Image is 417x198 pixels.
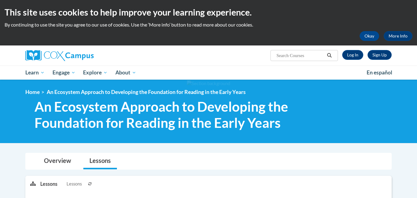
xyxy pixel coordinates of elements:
img: Section background [187,80,230,87]
a: Log In [342,50,363,60]
span: Engage [53,69,75,76]
span: An Ecosystem Approach to Developing the Foundation for Reading in the Early Years [47,89,246,95]
a: Learn [21,66,49,80]
a: Overview [38,153,77,169]
span: Explore [83,69,107,76]
a: Explore [79,66,111,80]
a: Engage [49,66,79,80]
button: Search [325,52,334,59]
span: Lessons [67,181,82,187]
span: Learn [25,69,45,76]
input: Search Courses [276,52,325,59]
a: Register [368,50,392,60]
span: About [115,69,136,76]
a: Cox Campus [25,50,141,61]
a: En español [363,66,396,79]
p: By continuing to use the site you agree to our use of cookies. Use the ‘More info’ button to read... [5,21,412,28]
div: Main menu [16,66,401,80]
h2: This site uses cookies to help improve your learning experience. [5,6,412,18]
img: Cox Campus [25,50,94,61]
a: More Info [384,31,412,41]
a: About [111,66,140,80]
a: Home [25,89,40,95]
span: An Ecosystem Approach to Developing the Foundation for Reading in the Early Years [34,99,307,131]
button: Okay [360,31,379,41]
span: En español [367,69,392,76]
a: Lessons [83,153,117,169]
p: Lessons [40,181,57,187]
